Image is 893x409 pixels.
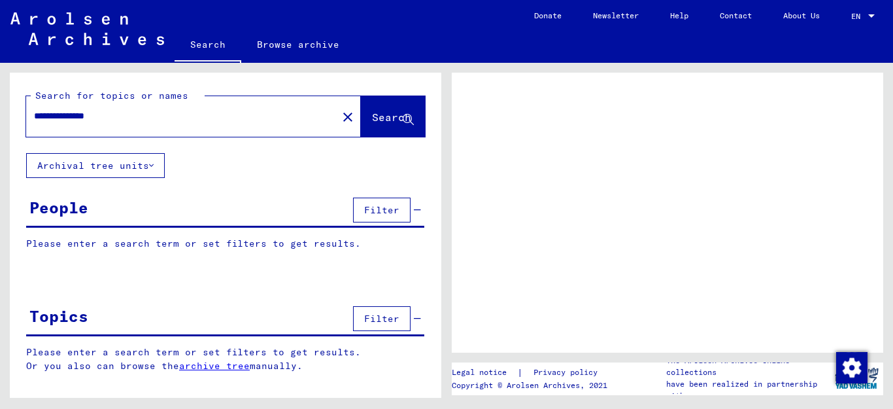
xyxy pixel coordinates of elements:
[29,196,88,219] div: People
[851,12,866,21] span: EN
[179,360,250,372] a: archive tree
[361,96,425,137] button: Search
[666,378,830,402] p: have been realized in partnership with
[835,351,867,383] div: Change consent
[372,111,411,124] span: Search
[26,346,425,373] p: Please enter a search term or set filters to get results. Or you also can browse the manually.
[452,366,613,380] div: |
[10,12,164,45] img: Arolsen_neg.svg
[340,109,356,125] mat-icon: close
[29,304,88,328] div: Topics
[523,366,613,380] a: Privacy policy
[364,204,399,216] span: Filter
[353,306,411,331] button: Filter
[175,29,241,63] a: Search
[836,352,868,383] img: Change consent
[832,362,881,395] img: yv_logo.png
[452,380,613,391] p: Copyright © Arolsen Archives, 2021
[452,366,517,380] a: Legal notice
[241,29,355,60] a: Browse archive
[35,90,188,101] mat-label: Search for topics or names
[364,313,399,325] span: Filter
[26,237,424,251] p: Please enter a search term or set filters to get results.
[666,355,830,378] p: The Arolsen Archives online collections
[353,198,411,222] button: Filter
[335,103,361,130] button: Clear
[26,153,165,178] button: Archival tree units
